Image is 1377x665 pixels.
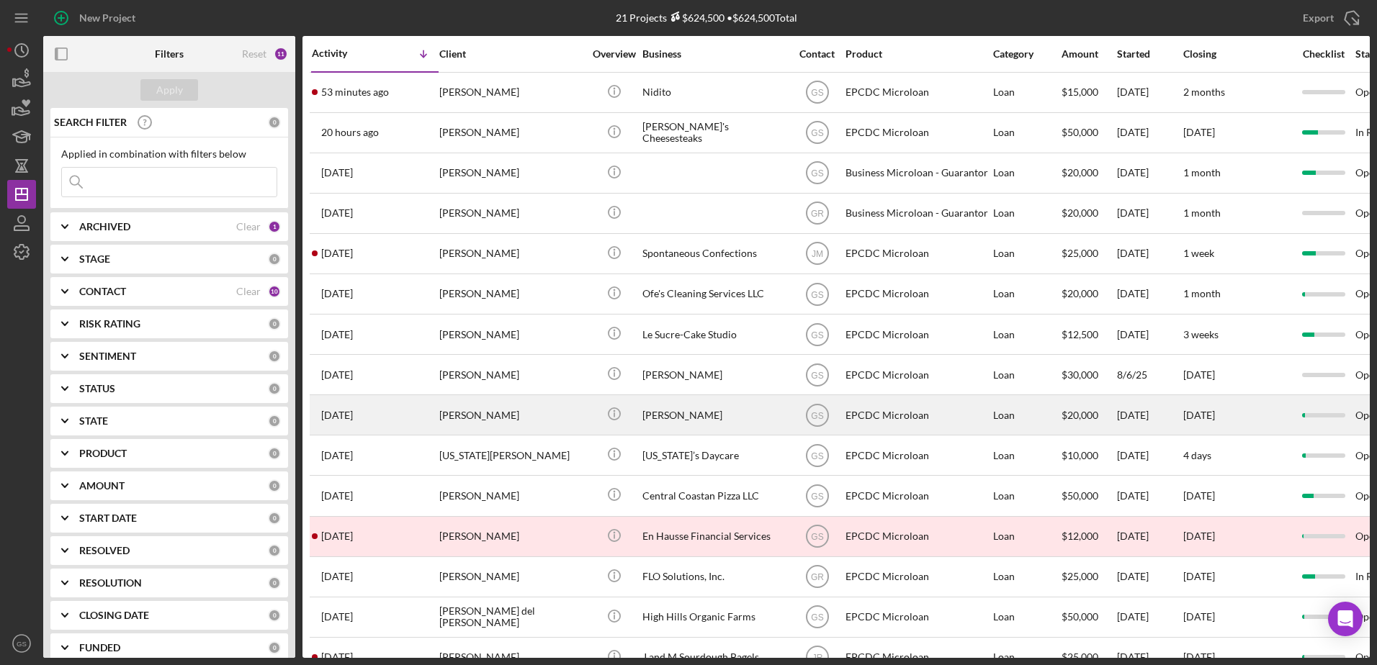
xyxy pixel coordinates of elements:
div: [PERSON_NAME] [439,517,583,556]
div: Nidito [642,73,786,112]
b: CONTACT [79,286,126,297]
div: Loan [993,356,1060,394]
b: FUNDED [79,642,120,653]
div: Applied in combination with filters below [61,148,277,160]
div: [PERSON_NAME] [439,558,583,596]
div: Loan [993,598,1060,636]
div: 0 [268,544,281,557]
span: $20,000 [1062,166,1098,178]
div: Loan [993,275,1060,313]
text: GS [811,168,823,178]
span: $15,000 [1062,86,1098,98]
time: [DATE] [1183,570,1215,582]
time: 3 weeks [1183,328,1219,340]
time: 2025-09-01 22:14 [321,369,353,381]
div: 0 [268,116,281,129]
div: [PERSON_NAME] [439,315,583,353]
div: [DATE] [1117,558,1182,596]
time: 2025-06-16 18:03 [321,611,353,623]
div: High Hills Organic Farms [642,598,786,636]
div: [DATE] [1117,476,1182,515]
time: [DATE] [1183,126,1215,138]
time: [DATE] [1183,489,1215,502]
div: [DATE] [1117,598,1182,636]
div: 0 [268,415,281,427]
div: Client [439,48,583,60]
div: EPCDC Microloan [846,476,990,515]
div: 0 [268,512,281,525]
b: AMOUNT [79,480,125,492]
b: RESOLUTION [79,577,142,589]
b: SEARCH FILTER [54,117,127,128]
div: $12,000 [1062,517,1116,556]
div: [PERSON_NAME]'s Cheesesteaks [642,114,786,152]
text: GR [811,572,824,582]
div: [DATE] [1117,396,1182,434]
time: 2025-10-01 17:19 [321,86,389,98]
div: FLO Solutions, Inc. [642,558,786,596]
text: GS [811,128,823,138]
text: GS [811,451,823,461]
b: RISK RATING [79,318,140,330]
span: $10,000 [1062,449,1098,461]
div: Clear [236,221,261,232]
text: GS [811,612,823,623]
div: Loan [993,517,1060,556]
time: 2025-09-25 18:33 [321,329,353,340]
div: Loan [993,558,1060,596]
div: Loan [993,315,1060,353]
div: [PERSON_NAME] del [PERSON_NAME] [439,598,583,636]
time: [DATE] [1183,409,1215,421]
div: [PERSON_NAME] [439,194,583,232]
time: [DATE] [1183,368,1215,381]
time: 2025-08-07 21:53 [321,530,353,542]
text: GS [811,88,823,98]
div: EPCDC Microloan [846,235,990,273]
text: GS [811,410,823,420]
span: $50,000 [1062,489,1098,502]
text: GR [811,209,824,219]
div: [PERSON_NAME] [439,235,583,273]
b: CLOSING DATE [79,610,149,621]
b: ARCHIVED [79,221,130,232]
div: [PERSON_NAME] [439,356,583,394]
button: GS [7,629,36,658]
div: [PERSON_NAME] [439,154,583,192]
div: [DATE] [1117,154,1182,192]
div: 1 [268,220,281,233]
div: 0 [268,317,281,330]
span: $25,000 [1062,570,1098,582]
div: Export [1303,4,1334,32]
div: Overview [587,48,641,60]
div: Clear [236,286,261,297]
time: [DATE] [1183,530,1215,542]
b: STATUS [79,383,115,394]
div: Product [846,48,990,60]
div: Business Microloan - Guarantor [846,194,990,232]
div: [PERSON_NAME] [642,396,786,434]
div: Spontaneous Confections [642,235,786,273]
time: 2 months [1183,86,1225,98]
div: [PERSON_NAME] [439,114,583,152]
b: SENTIMENT [79,350,136,362]
div: EPCDC Microloan [846,436,990,474]
div: Loan [993,114,1060,152]
div: [PERSON_NAME] [439,275,583,313]
text: GS [811,289,823,299]
div: Checklist [1293,48,1354,60]
div: Central Coastan Pizza LLC [642,476,786,515]
div: Loan [993,436,1060,474]
time: 2025-08-08 01:03 [321,490,353,502]
text: GS [811,370,823,380]
div: 8/6/25 [1117,356,1182,394]
text: JM [812,249,823,259]
div: [PERSON_NAME] [439,476,583,515]
div: EPCDC Microloan [846,396,990,434]
b: STATE [79,415,108,427]
div: Category [993,48,1060,60]
div: 0 [268,447,281,460]
time: 1 week [1183,247,1214,259]
time: 4 days [1183,449,1211,461]
span: $50,000 [1062,126,1098,138]
span: $20,000 [1062,409,1098,421]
